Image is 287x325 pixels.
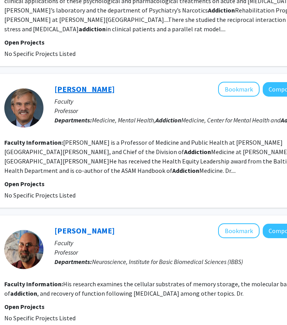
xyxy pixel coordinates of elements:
iframe: Chat [6,290,33,319]
button: Add David Linden to Bookmarks [218,223,260,238]
span: No Specific Projects Listed [4,50,76,57]
span: No Specific Projects Listed [4,314,76,322]
b: Faculty Information: [4,280,63,288]
a: [PERSON_NAME] [54,226,115,235]
b: Departments: [54,258,92,266]
a: [PERSON_NAME] [54,84,115,94]
b: Addiction [172,167,199,174]
b: Addiction [155,116,181,124]
b: Faculty Information: [4,138,63,146]
b: Addiction [208,6,235,14]
b: addiction [10,289,37,297]
b: Addiction [184,148,211,156]
button: Add Michael Fingerhood to Bookmarks [218,82,260,97]
span: Neuroscience, Institute for Basic Biomedical Sciences (IBBS) [92,258,243,266]
b: Departments: [54,116,92,124]
span: No Specific Projects Listed [4,191,76,199]
b: addiction [79,25,106,33]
